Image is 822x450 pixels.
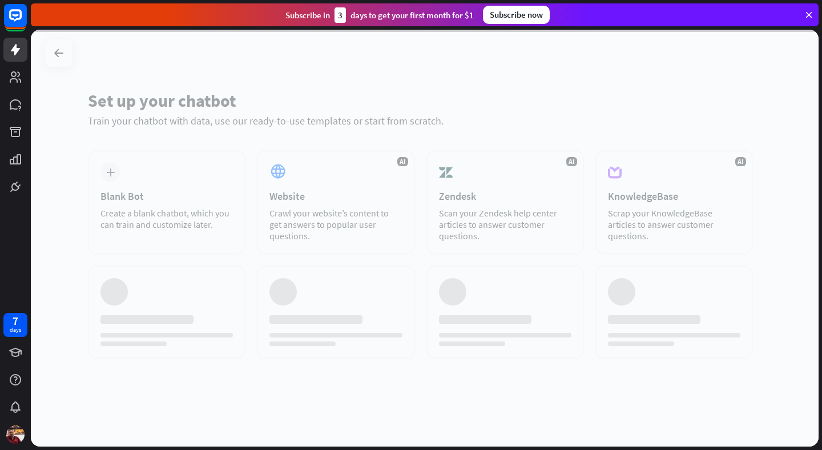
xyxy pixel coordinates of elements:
div: days [10,326,21,334]
div: 7 [13,316,18,326]
div: 3 [335,7,346,23]
div: Subscribe now [483,6,550,24]
div: Subscribe in days to get your first month for $1 [285,7,474,23]
a: 7 days [3,313,27,337]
